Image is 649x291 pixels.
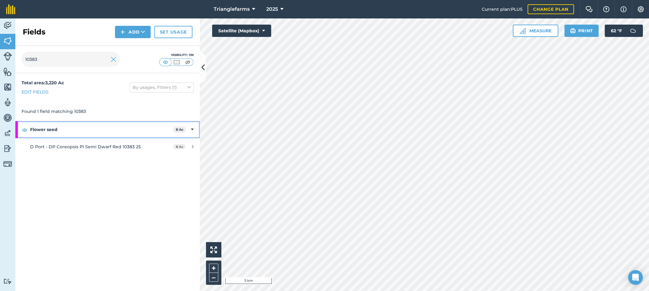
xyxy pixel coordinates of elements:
img: svg+xml;base64,PHN2ZyB4bWxucz0iaHR0cDovL3d3dy53My5vcmcvMjAwMC9zdmciIHdpZHRoPSI1MCIgaGVpZ2h0PSI0MC... [162,59,169,65]
img: svg+xml;base64,PHN2ZyB4bWxucz0iaHR0cDovL3d3dy53My5vcmcvMjAwMC9zdmciIHdpZHRoPSIxNyIgaGVpZ2h0PSIxNy... [620,6,627,13]
img: Four arrows, one pointing top left, one top right, one bottom right and the last bottom left [210,246,217,253]
img: svg+xml;base64,PD94bWwgdmVyc2lvbj0iMS4wIiBlbmNvZGluZz0idXRmLTgiPz4KPCEtLSBHZW5lcmF0b3I6IEFkb2JlIE... [3,160,12,168]
div: Open Intercom Messenger [628,270,643,285]
input: Search [22,52,120,67]
img: svg+xml;base64,PHN2ZyB4bWxucz0iaHR0cDovL3d3dy53My5vcmcvMjAwMC9zdmciIHdpZHRoPSIxNCIgaGVpZ2h0PSIyNC... [121,28,125,36]
strong: Flower seed [30,121,173,138]
a: Set usage [154,26,192,38]
button: 62 °F [605,25,643,37]
span: 62 ° F [611,25,622,37]
img: svg+xml;base64,PD94bWwgdmVyc2lvbj0iMS4wIiBlbmNvZGluZz0idXRmLTgiPz4KPCEtLSBHZW5lcmF0b3I6IEFkb2JlIE... [3,129,12,138]
div: Found 1 field matching 10383 [15,102,200,121]
img: A cog icon [637,6,644,12]
img: svg+xml;base64,PD94bWwgdmVyc2lvbj0iMS4wIiBlbmNvZGluZz0idXRmLTgiPz4KPCEtLSBHZW5lcmF0b3I6IEFkb2JlIE... [3,52,12,61]
img: svg+xml;base64,PHN2ZyB4bWxucz0iaHR0cDovL3d3dy53My5vcmcvMjAwMC9zdmciIHdpZHRoPSIxOSIgaGVpZ2h0PSIyNC... [570,27,576,34]
img: Two speech bubbles overlapping with the left bubble in the forefront [585,6,593,12]
span: 8 Ac [173,144,186,149]
img: svg+xml;base64,PHN2ZyB4bWxucz0iaHR0cDovL3d3dy53My5vcmcvMjAwMC9zdmciIHdpZHRoPSI1NiIgaGVpZ2h0PSI2MC... [3,67,12,76]
img: svg+xml;base64,PHN2ZyB4bWxucz0iaHR0cDovL3d3dy53My5vcmcvMjAwMC9zdmciIHdpZHRoPSI1NiIgaGVpZ2h0PSI2MC... [3,82,12,92]
img: svg+xml;base64,PHN2ZyB4bWxucz0iaHR0cDovL3d3dy53My5vcmcvMjAwMC9zdmciIHdpZHRoPSI1MCIgaGVpZ2h0PSI0MC... [184,59,192,65]
img: A question mark icon [603,6,610,12]
span: 2025 [266,6,278,13]
button: – [209,273,218,282]
img: svg+xml;base64,PD94bWwgdmVyc2lvbj0iMS4wIiBlbmNvZGluZz0idXRmLTgiPz4KPCEtLSBHZW5lcmF0b3I6IEFkb2JlIE... [3,144,12,153]
button: By usages, Filters (1) [130,82,194,92]
span: Current plan : PLUS [482,6,523,13]
img: svg+xml;base64,PD94bWwgdmVyc2lvbj0iMS4wIiBlbmNvZGluZz0idXRmLTgiPz4KPCEtLSBHZW5lcmF0b3I6IEFkb2JlIE... [3,21,12,30]
img: svg+xml;base64,PD94bWwgdmVyc2lvbj0iMS4wIiBlbmNvZGluZz0idXRmLTgiPz4KPCEtLSBHZW5lcmF0b3I6IEFkb2JlIE... [3,278,12,284]
div: Visibility: On [159,53,194,58]
button: + [209,264,218,273]
img: svg+xml;base64,PHN2ZyB4bWxucz0iaHR0cDovL3d3dy53My5vcmcvMjAwMC9zdmciIHdpZHRoPSIxOCIgaGVpZ2h0PSIyNC... [22,126,27,134]
img: svg+xml;base64,PHN2ZyB4bWxucz0iaHR0cDovL3d3dy53My5vcmcvMjAwMC9zdmciIHdpZHRoPSIyMiIgaGVpZ2h0PSIzMC... [111,56,116,63]
span: Trianglefarms [214,6,250,13]
img: svg+xml;base64,PHN2ZyB4bWxucz0iaHR0cDovL3d3dy53My5vcmcvMjAwMC9zdmciIHdpZHRoPSI1NiIgaGVpZ2h0PSI2MC... [3,36,12,46]
img: svg+xml;base64,PD94bWwgdmVyc2lvbj0iMS4wIiBlbmNvZGluZz0idXRmLTgiPz4KPCEtLSBHZW5lcmF0b3I6IEFkb2JlIE... [3,113,12,122]
h2: Fields [23,27,46,37]
img: fieldmargin Logo [6,4,15,14]
img: svg+xml;base64,PHN2ZyB4bWxucz0iaHR0cDovL3d3dy53My5vcmcvMjAwMC9zdmciIHdpZHRoPSI1MCIgaGVpZ2h0PSI0MC... [173,59,180,65]
a: Edit fields [22,89,49,95]
img: Ruler icon [520,28,526,34]
span: D Port - DP Coreopsis Pl Semi Dwarf Red 10383 25 [30,144,141,149]
button: Print [564,25,599,37]
button: Add [115,26,151,38]
a: D Port - DP Coreopsis Pl Semi Dwarf Red 10383 258 Ac [15,138,200,155]
button: Measure [513,25,558,37]
img: svg+xml;base64,PD94bWwgdmVyc2lvbj0iMS4wIiBlbmNvZGluZz0idXRmLTgiPz4KPCEtLSBHZW5lcmF0b3I6IEFkb2JlIE... [3,98,12,107]
img: svg+xml;base64,PD94bWwgdmVyc2lvbj0iMS4wIiBlbmNvZGluZz0idXRmLTgiPz4KPCEtLSBHZW5lcmF0b3I6IEFkb2JlIE... [627,25,639,37]
strong: 8 Ac [176,127,184,132]
div: Flower seed8 Ac [15,121,200,138]
strong: Total area : 3,220 Ac [22,80,64,86]
button: Satellite (Mapbox) [212,25,271,37]
a: Change plan [528,4,574,14]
